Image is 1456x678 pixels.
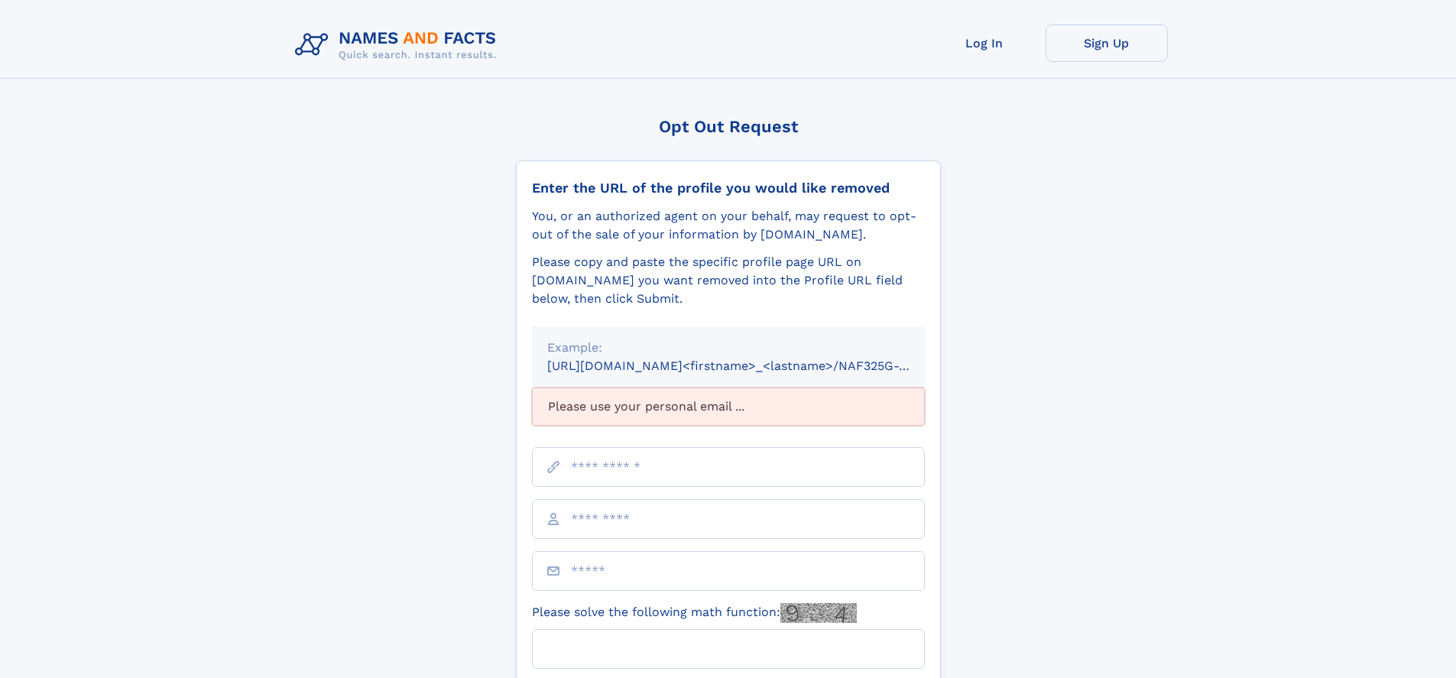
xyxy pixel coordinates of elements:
div: Example: [547,339,910,357]
div: Opt Out Request [516,117,941,136]
label: Please solve the following math function: [532,603,857,623]
a: Sign Up [1046,24,1168,62]
small: [URL][DOMAIN_NAME]<firstname>_<lastname>/NAF325G-xxxxxxxx [547,358,954,373]
div: You, or an authorized agent on your behalf, may request to opt-out of the sale of your informatio... [532,207,925,244]
img: Logo Names and Facts [289,24,509,66]
div: Please use your personal email ... [532,388,925,426]
div: Enter the URL of the profile you would like removed [532,180,925,196]
div: Please copy and paste the specific profile page URL on [DOMAIN_NAME] you want removed into the Pr... [532,253,925,308]
a: Log In [923,24,1046,62]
